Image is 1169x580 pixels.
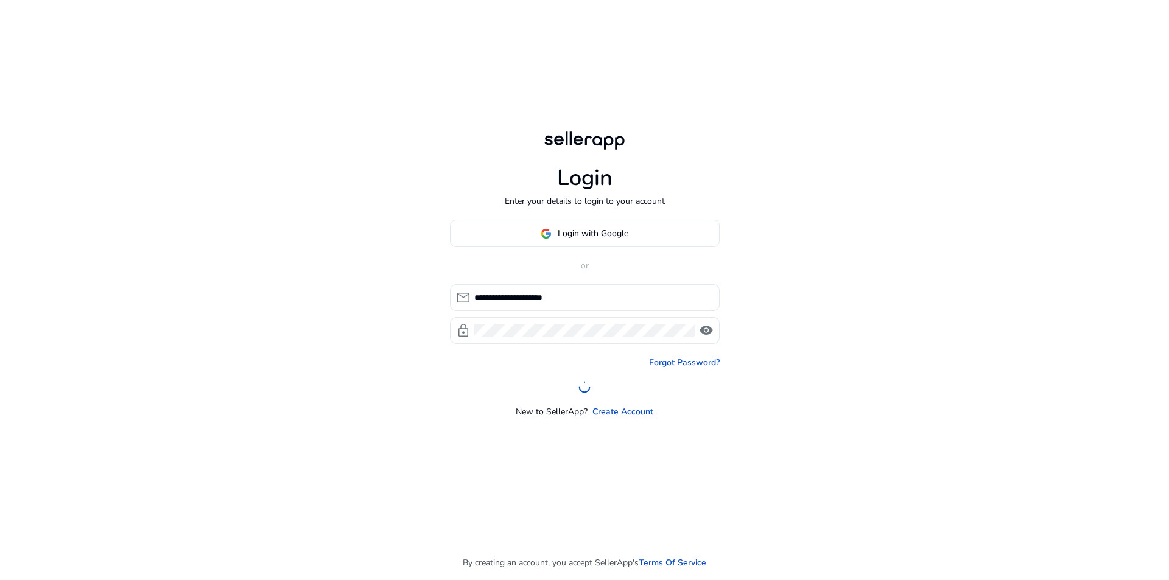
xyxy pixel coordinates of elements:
h1: Login [557,165,613,191]
span: Login with Google [558,227,628,240]
p: or [450,259,720,272]
span: visibility [699,323,714,338]
button: Login with Google [450,220,720,247]
a: Terms Of Service [639,556,706,569]
img: google-logo.svg [541,228,552,239]
span: lock [456,323,471,338]
p: New to SellerApp? [516,405,588,418]
p: Enter your details to login to your account [505,195,665,208]
span: mail [456,290,471,305]
a: Forgot Password? [649,356,720,369]
a: Create Account [592,405,653,418]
